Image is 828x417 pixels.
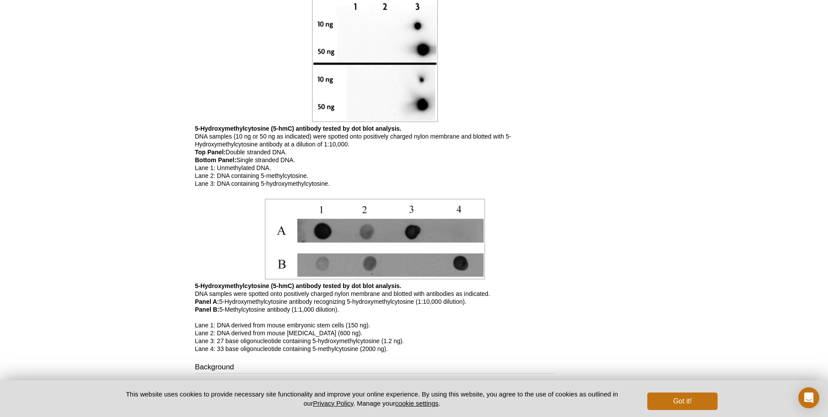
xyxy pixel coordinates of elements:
[195,156,237,163] b: Bottom Panel:
[798,387,819,408] div: Open Intercom Messenger
[195,306,220,313] b: Panel B:
[647,393,717,410] button: Got it!
[265,199,485,279] img: 5-Hydroxymethylcytosine (5-hmC) antibody (pAb) tested by dot blot analysis.
[195,282,555,353] p: DNA samples were spotted onto positively charged nylon membrane and blotted with antibodies as in...
[195,298,220,305] b: Panel A:
[395,400,438,407] button: cookie settings
[195,282,402,289] b: 5-Hydroxymethylcytosine (5-hmC) antibody tested by dot blot analysis.
[111,389,633,408] p: This website uses cookies to provide necessary site functionality and improve your online experie...
[195,149,226,156] b: Top Panel:
[195,125,402,132] b: 5-Hydroxymethylcytosine (5-hmC) antibody tested by dot blot analysis.
[195,362,555,374] h3: Background
[313,400,353,407] a: Privacy Policy
[195,125,555,188] p: DNA samples (10 ng or 50 ng as indicated) were spotted onto positively charged nylon membrane and...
